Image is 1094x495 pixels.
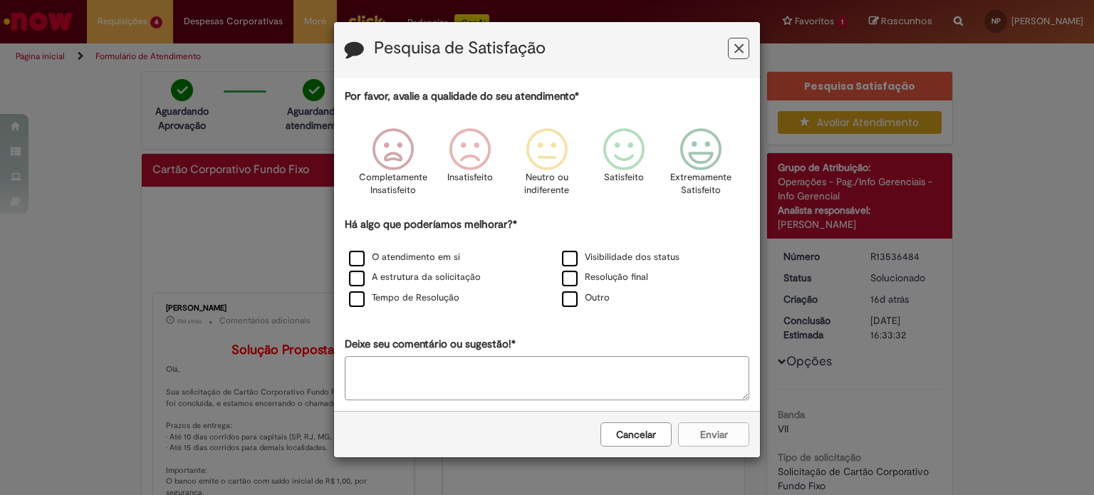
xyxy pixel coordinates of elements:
[447,171,493,184] p: Insatisfeito
[600,422,672,447] button: Cancelar
[349,271,481,284] label: A estrutura da solicitação
[349,251,460,264] label: O atendimento em si
[511,118,583,215] div: Neutro ou indiferente
[349,291,459,305] label: Tempo de Resolução
[345,217,749,309] div: Há algo que poderíamos melhorar?*
[345,89,579,104] label: Por favor, avalie a qualidade do seu atendimento*
[562,271,648,284] label: Resolução final
[359,171,427,197] p: Completamente Insatisfeito
[562,291,610,305] label: Outro
[374,39,546,58] label: Pesquisa de Satisfação
[562,251,679,264] label: Visibilidade dos status
[604,171,644,184] p: Satisfeito
[434,118,506,215] div: Insatisfeito
[521,171,573,197] p: Neutro ou indiferente
[345,337,516,352] label: Deixe seu comentário ou sugestão!*
[670,171,731,197] p: Extremamente Satisfeito
[356,118,429,215] div: Completamente Insatisfeito
[588,118,660,215] div: Satisfeito
[665,118,737,215] div: Extremamente Satisfeito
